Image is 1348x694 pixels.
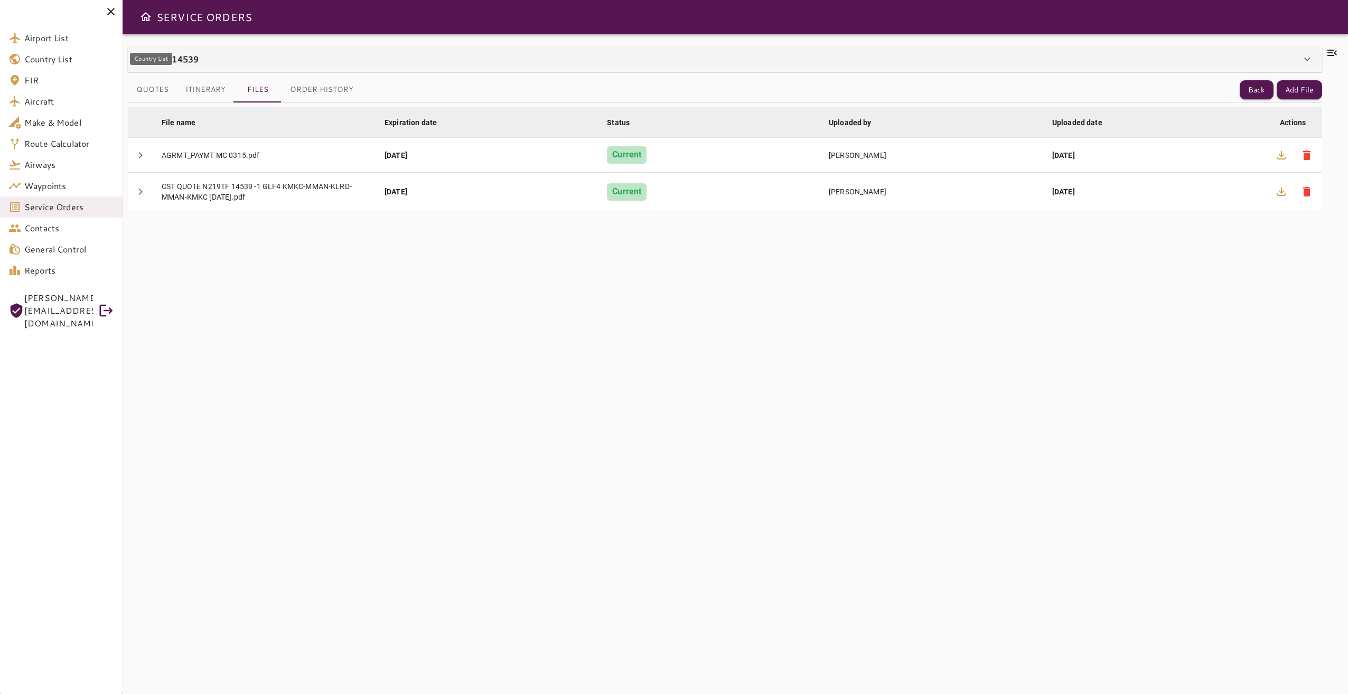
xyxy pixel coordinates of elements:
[1052,116,1116,129] span: Uploaded date
[177,77,234,102] button: Itinerary
[162,150,368,161] div: AGRMT_PAYMT MC 0315.pdf
[1052,186,1258,197] div: [DATE]
[1052,116,1102,129] div: Uploaded date
[24,53,114,65] span: Country List
[128,77,362,102] div: basic tabs example
[24,201,114,213] span: Service Orders
[162,116,209,129] span: File name
[385,116,451,129] span: Expiration date
[24,116,114,129] span: Make & Model
[607,116,643,129] span: Status
[234,77,282,102] button: Files
[24,264,114,277] span: Reports
[1269,179,1294,204] button: Download file
[282,77,362,102] button: Order History
[128,77,177,102] button: Quotes
[134,185,147,198] span: chevron_right
[829,116,885,129] span: Uploaded by
[385,186,590,197] div: [DATE]
[1294,143,1319,168] button: Delete file
[24,222,114,235] span: Contacts
[607,116,630,129] div: Status
[172,53,199,65] b: 14539
[156,8,252,25] h6: SERVICE ORDERS
[1300,149,1313,162] span: delete
[24,243,114,256] span: General Control
[24,95,114,108] span: Aircraft
[1052,150,1258,161] div: [DATE]
[162,116,195,129] div: File name
[385,150,590,161] div: [DATE]
[829,186,1035,197] div: [PERSON_NAME]
[1277,80,1322,100] button: Add File
[1300,185,1313,198] span: delete
[1269,143,1294,168] button: Download file
[24,292,93,330] span: [PERSON_NAME][EMAIL_ADDRESS][DOMAIN_NAME]
[385,116,437,129] div: Expiration date
[24,180,114,192] span: Waypoints
[829,116,872,129] div: Uploaded by
[24,32,114,44] span: Airport List
[607,146,647,164] div: Current
[24,137,114,150] span: Route Calculator
[24,74,114,87] span: FIR
[134,149,147,162] span: chevron_right
[1240,80,1274,100] button: Back
[607,183,647,201] div: Current
[130,53,172,65] div: Country List
[162,181,368,202] div: CST QUOTE N219TF 14539 -1 GLF4 KMKC-MMAN-KLRD-MMAN-KMKC [DATE].pdf
[24,158,114,171] span: Airways
[135,6,156,27] button: Open drawer
[829,150,1035,161] div: [PERSON_NAME]
[128,46,1322,72] div: Order Id:14539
